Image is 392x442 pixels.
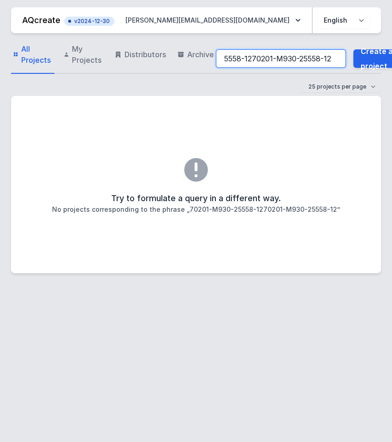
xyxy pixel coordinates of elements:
a: My Projects [62,36,105,74]
a: Archive [175,36,216,74]
a: Distributors [113,36,168,74]
button: v2024-12-30 [64,15,114,26]
span: v2024-12-30 [69,18,110,25]
select: Choose language [318,12,370,29]
span: Distributors [125,49,166,60]
span: My Projects [72,43,103,66]
h3: No projects corresponding to the phrase „70201-M930-25558-1270201-M930-25558-12” [52,205,340,214]
button: [PERSON_NAME][EMAIL_ADDRESS][DOMAIN_NAME] [118,12,308,29]
a: All Projects [11,36,54,74]
h2: Try to formulate a query in a different way. [111,192,281,205]
a: AQcreate [22,15,60,25]
span: All Projects [21,43,53,66]
input: Search among projects and versions... [216,49,346,68]
span: Archive [187,49,214,60]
